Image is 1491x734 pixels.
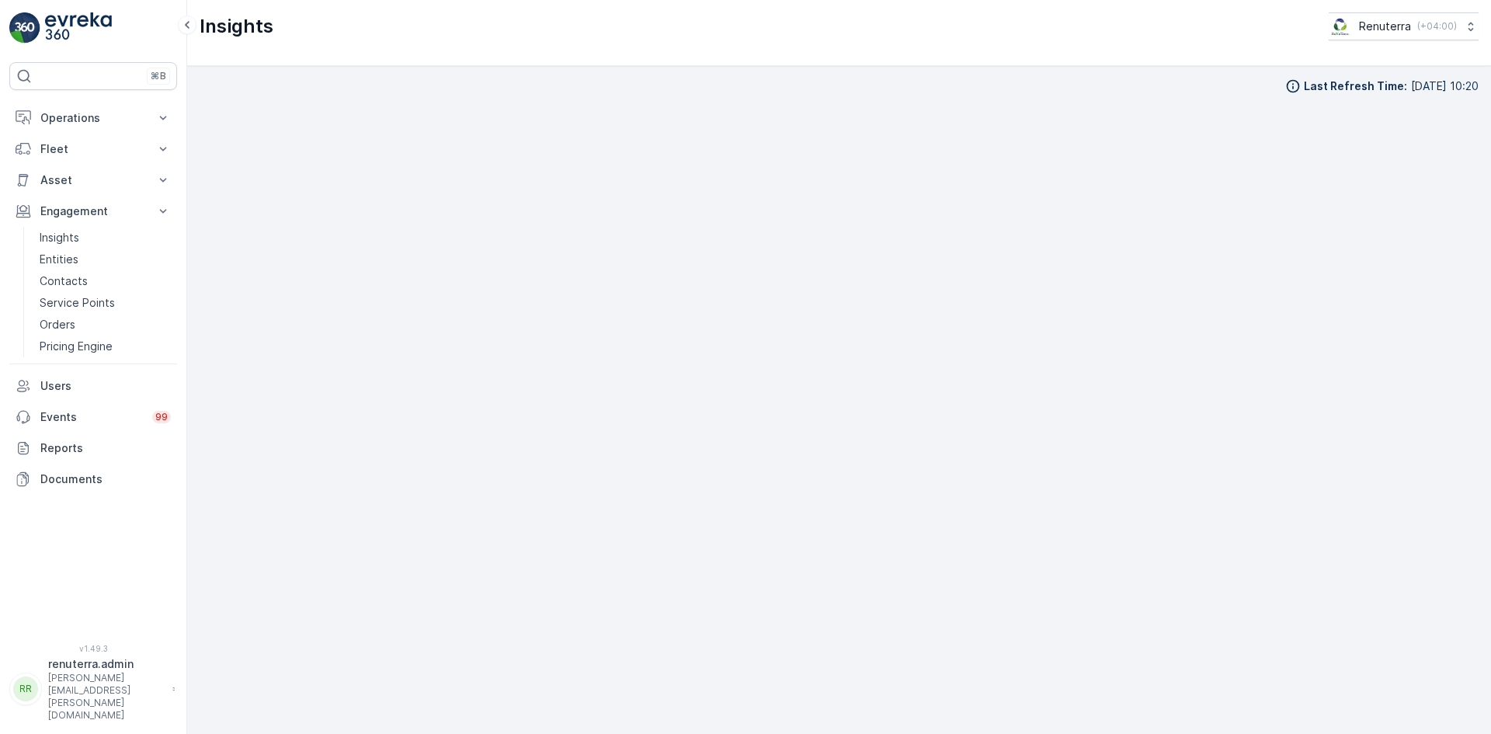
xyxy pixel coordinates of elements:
p: renuterra.admin [48,656,165,672]
p: Pricing Engine [40,339,113,354]
p: 99 [155,411,168,423]
a: Documents [9,464,177,495]
img: Screenshot_2024-07-26_at_13.33.01.png [1329,18,1353,35]
button: Asset [9,165,177,196]
p: Reports [40,440,171,456]
button: Engagement [9,196,177,227]
a: Insights [33,227,177,249]
span: v 1.49.3 [9,644,177,653]
a: Users [9,370,177,402]
p: Insights [200,14,273,39]
p: Operations [40,110,146,126]
img: logo_light-DOdMpM7g.png [45,12,112,43]
p: Entities [40,252,78,267]
p: Engagement [40,204,146,219]
p: Events [40,409,143,425]
p: Last Refresh Time : [1304,78,1407,94]
p: Contacts [40,273,88,289]
div: RR [13,677,38,701]
a: Reports [9,433,177,464]
p: Asset [40,172,146,188]
a: Pricing Engine [33,336,177,357]
p: Insights [40,230,79,245]
p: Fleet [40,141,146,157]
a: Service Points [33,292,177,314]
p: Orders [40,317,75,332]
p: ⌘B [151,70,166,82]
button: Renuterra(+04:00) [1329,12,1479,40]
p: Renuterra [1359,19,1411,34]
a: Contacts [33,270,177,292]
button: RRrenuterra.admin[PERSON_NAME][EMAIL_ADDRESS][PERSON_NAME][DOMAIN_NAME] [9,656,177,722]
button: Operations [9,103,177,134]
p: Users [40,378,171,394]
a: Entities [33,249,177,270]
p: Service Points [40,295,115,311]
p: Documents [40,471,171,487]
a: Orders [33,314,177,336]
p: [DATE] 10:20 [1411,78,1479,94]
p: ( +04:00 ) [1417,20,1457,33]
a: Events99 [9,402,177,433]
p: [PERSON_NAME][EMAIL_ADDRESS][PERSON_NAME][DOMAIN_NAME] [48,672,165,722]
img: logo [9,12,40,43]
button: Fleet [9,134,177,165]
